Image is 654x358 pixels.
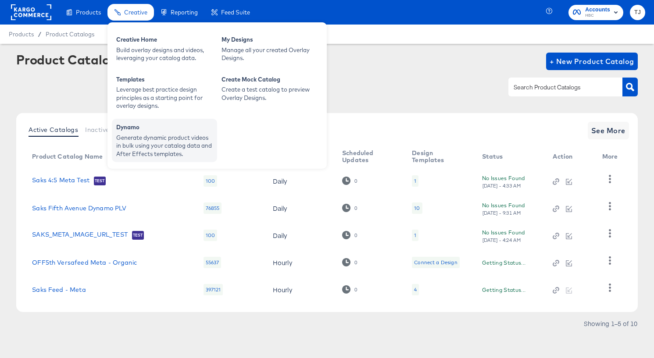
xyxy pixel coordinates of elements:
[46,31,94,38] a: Product Catalogs
[32,286,86,293] a: Saks Feed - Meta
[32,259,137,266] a: OFF5th Versafeed Meta - Organic
[171,9,198,16] span: Reporting
[94,177,106,184] span: Test
[546,146,595,167] th: Action
[585,5,610,14] span: Accounts
[414,177,416,184] div: 1
[354,205,357,211] div: 0
[204,257,222,268] div: 55637
[412,230,418,241] div: 1
[412,202,422,214] div: 10
[342,231,357,239] div: 0
[354,232,357,238] div: 0
[32,177,89,185] a: Saks 4:5 Meta Test
[414,232,416,239] div: 1
[124,9,147,16] span: Creative
[266,276,335,303] td: Hourly
[32,205,126,212] a: Saks Fifth Avenue Dynamo PLV
[16,53,123,67] div: Product Catalogs
[568,5,623,20] button: AccountsHBC
[204,202,222,214] div: 76855
[354,259,357,266] div: 0
[583,320,638,326] div: Showing 1–5 of 10
[414,205,420,212] div: 10
[512,82,605,92] input: Search Product Catalogs
[342,258,357,266] div: 0
[595,146,629,167] th: More
[342,204,357,212] div: 0
[34,31,46,38] span: /
[266,195,335,222] td: Daily
[132,232,144,239] span: Test
[591,124,625,137] span: See More
[414,286,417,293] div: 4
[550,55,634,67] span: + New Product Catalog
[630,5,645,20] button: TJ
[342,177,357,185] div: 0
[414,259,457,266] div: Connect a Design
[9,31,34,38] span: Products
[585,12,610,19] span: HBC
[412,284,419,295] div: 4
[32,231,128,240] a: SAKS_META_IMAGE_URL_TEST
[204,230,217,241] div: 100
[76,9,101,16] span: Products
[412,175,418,187] div: 1
[412,257,459,268] div: Connect a Design
[266,167,335,195] td: Daily
[412,149,464,163] div: Design Templates
[588,122,629,139] button: See More
[475,146,546,167] th: Status
[342,149,394,163] div: Scheduled Updates
[633,7,642,18] span: TJ
[204,175,217,187] div: 100
[221,9,250,16] span: Feed Suite
[342,285,357,294] div: 0
[546,53,638,70] button: + New Product Catalog
[354,178,357,184] div: 0
[354,287,357,293] div: 0
[32,153,103,160] div: Product Catalog Name
[266,222,335,249] td: Daily
[85,126,140,133] span: Inactive Catalogs
[29,126,78,133] span: Active Catalogs
[204,284,223,295] div: 397121
[266,249,335,276] td: Hourly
